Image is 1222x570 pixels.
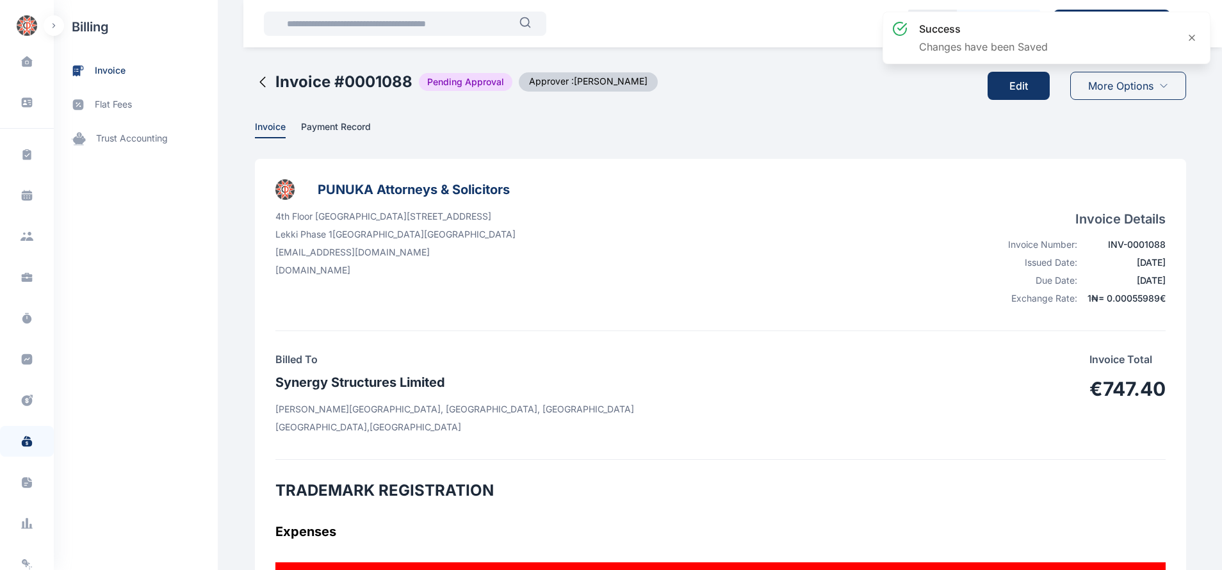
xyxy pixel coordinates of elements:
[988,61,1060,110] a: Edit
[54,54,218,88] a: invoice
[275,264,516,277] p: [DOMAIN_NAME]
[419,73,512,91] span: Pending Approval
[275,228,516,241] p: Lekki Phase 1 [GEOGRAPHIC_DATA] [GEOGRAPHIC_DATA]
[1085,256,1166,269] div: [DATE]
[275,403,634,416] p: [PERSON_NAME][GEOGRAPHIC_DATA], [GEOGRAPHIC_DATA], [GEOGRAPHIC_DATA]
[1006,292,1077,305] div: Exchange Rate:
[275,246,516,259] p: [EMAIL_ADDRESS][DOMAIN_NAME]
[1088,78,1153,94] span: More Options
[1089,377,1166,400] h1: €747.40
[919,39,1048,54] p: Changes have been Saved
[95,98,132,111] span: flat fees
[275,421,634,434] p: [GEOGRAPHIC_DATA] , [GEOGRAPHIC_DATA]
[54,88,218,122] a: flat fees
[318,179,510,200] h3: PUNUKA Attorneys & Solicitors
[1006,256,1077,269] div: Issued Date:
[988,72,1050,100] button: Edit
[301,121,371,134] span: Payment Record
[275,72,412,92] h2: Invoice # 0001088
[275,521,1166,542] h3: Expenses
[96,132,168,145] span: trust accounting
[255,121,286,134] span: Invoice
[275,480,1166,501] h2: TRADEMARK REGISTRATION
[1006,238,1077,251] div: Invoice Number:
[1085,238,1166,251] div: INV-0001088
[1085,274,1166,287] div: [DATE]
[275,210,516,223] p: 4th Floor [GEOGRAPHIC_DATA][STREET_ADDRESS]
[275,372,634,393] h3: Synergy Structures Limited
[1089,352,1166,367] p: Invoice Total
[1006,210,1166,228] h4: Invoice Details
[1085,292,1166,305] div: 1 ₦ = 0.00055989 €
[54,122,218,156] a: trust accounting
[275,352,634,367] h4: Billed To
[1006,274,1077,287] div: Due Date:
[919,21,1048,37] h3: success
[95,64,126,77] span: invoice
[275,179,295,200] img: businessLogo
[519,72,658,92] span: Approver : [PERSON_NAME]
